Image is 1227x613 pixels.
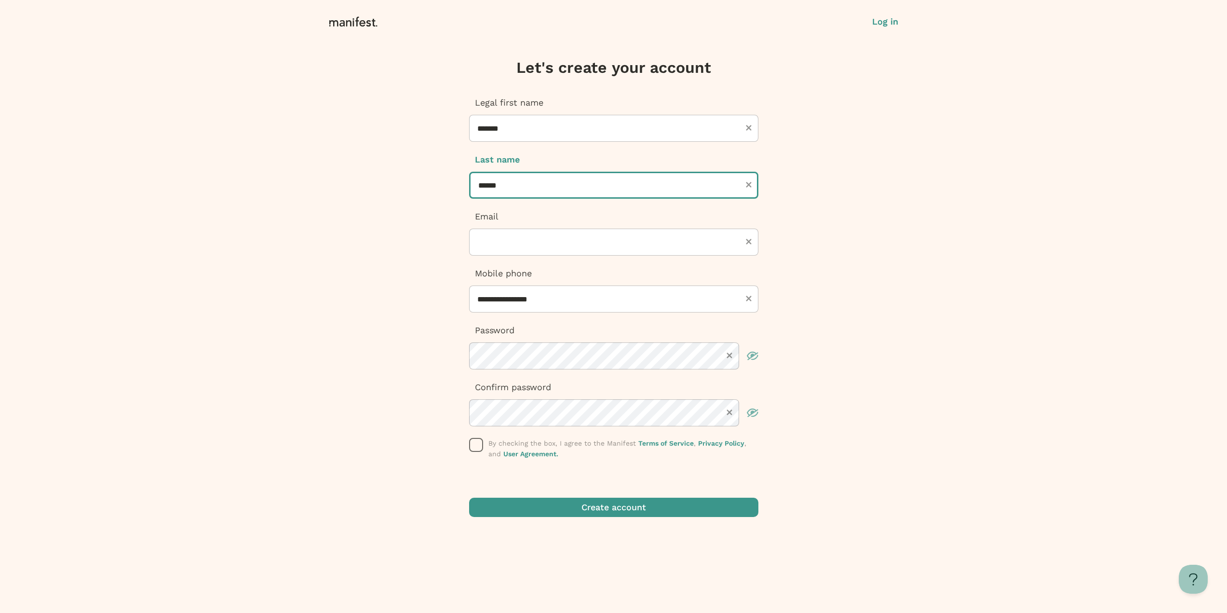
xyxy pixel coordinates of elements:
[488,439,746,458] span: By checking the box, I agree to the Manifest , , and
[1179,565,1208,594] iframe: Toggle Customer Support
[469,96,758,109] p: Legal first name
[469,153,758,166] p: Last name
[469,267,758,280] p: Mobile phone
[469,210,758,223] p: Email
[503,450,558,458] a: User Agreement.
[698,439,744,447] a: Privacy Policy
[469,381,758,394] p: Confirm password
[469,58,758,77] h3: Let's create your account
[872,15,898,28] button: Log in
[638,439,694,447] a: Terms of Service
[469,324,758,337] p: Password
[469,498,758,517] button: Create account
